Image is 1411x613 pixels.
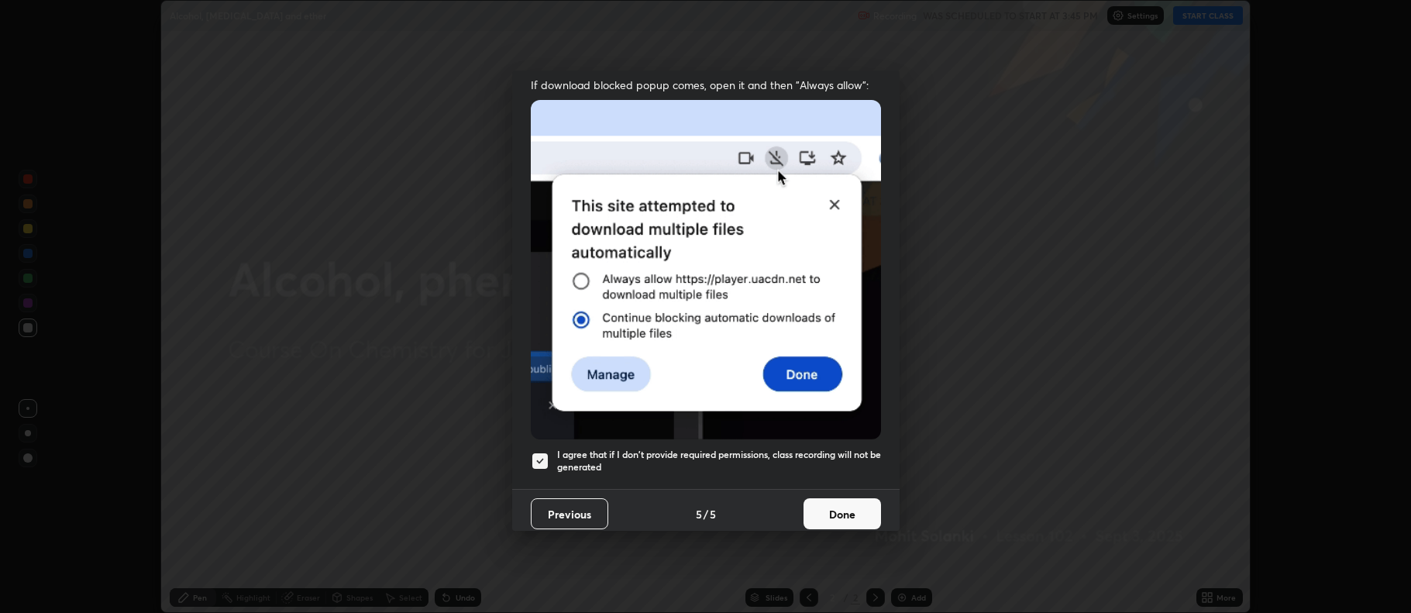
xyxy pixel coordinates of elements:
h4: 5 [710,506,716,522]
h4: / [704,506,708,522]
h4: 5 [696,506,702,522]
img: downloads-permission-blocked.gif [531,100,881,439]
button: Done [804,498,881,529]
button: Previous [531,498,608,529]
h5: I agree that if I don't provide required permissions, class recording will not be generated [557,449,881,473]
span: If download blocked popup comes, open it and then "Always allow": [531,77,881,92]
